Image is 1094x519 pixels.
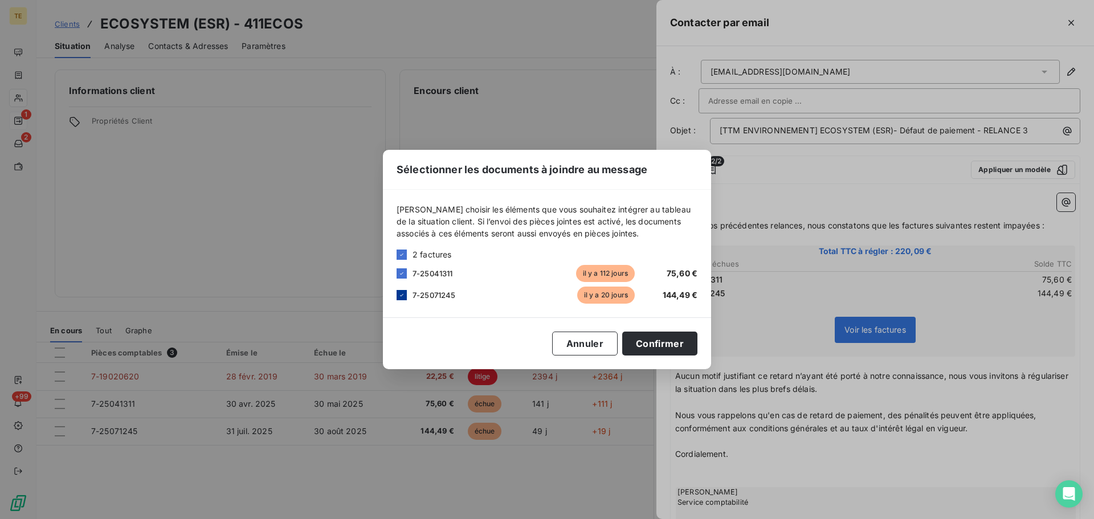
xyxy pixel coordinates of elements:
[413,269,453,278] span: 7-25041311
[413,248,452,260] span: 2 factures
[397,203,697,239] span: [PERSON_NAME] choisir les éléments que vous souhaitez intégrer au tableau de la situation client....
[663,290,697,300] span: 144,49 €
[577,287,635,304] span: il y a 20 jours
[397,162,647,177] span: Sélectionner les documents à joindre au message
[552,332,618,355] button: Annuler
[622,332,697,355] button: Confirmer
[667,268,697,278] span: 75,60 €
[413,291,456,300] span: 7-25071245
[576,265,635,282] span: il y a 112 jours
[1055,480,1083,508] div: Open Intercom Messenger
